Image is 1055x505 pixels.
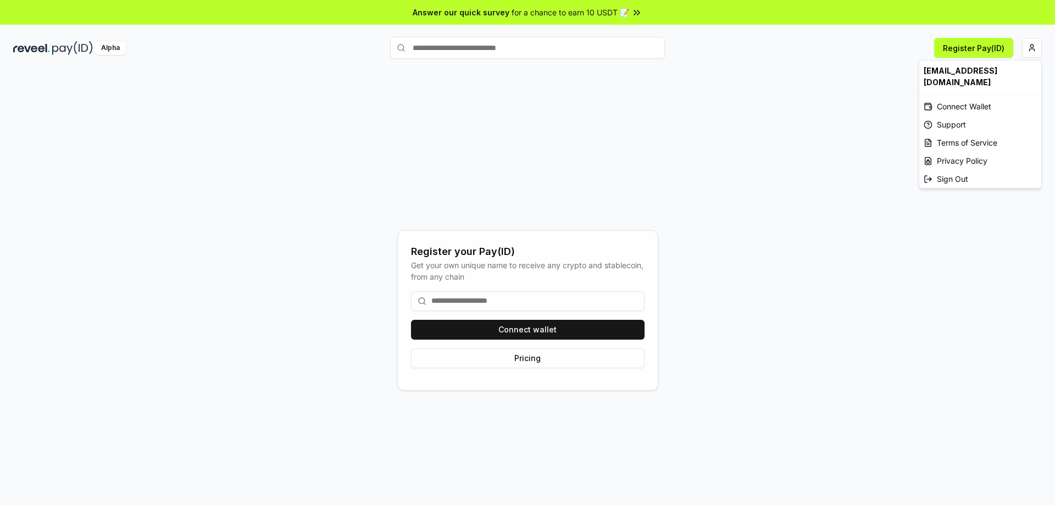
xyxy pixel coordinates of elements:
[919,115,1041,134] a: Support
[919,152,1041,170] a: Privacy Policy
[919,170,1041,188] div: Sign Out
[919,60,1041,92] div: [EMAIL_ADDRESS][DOMAIN_NAME]
[919,97,1041,115] div: Connect Wallet
[919,134,1041,152] a: Terms of Service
